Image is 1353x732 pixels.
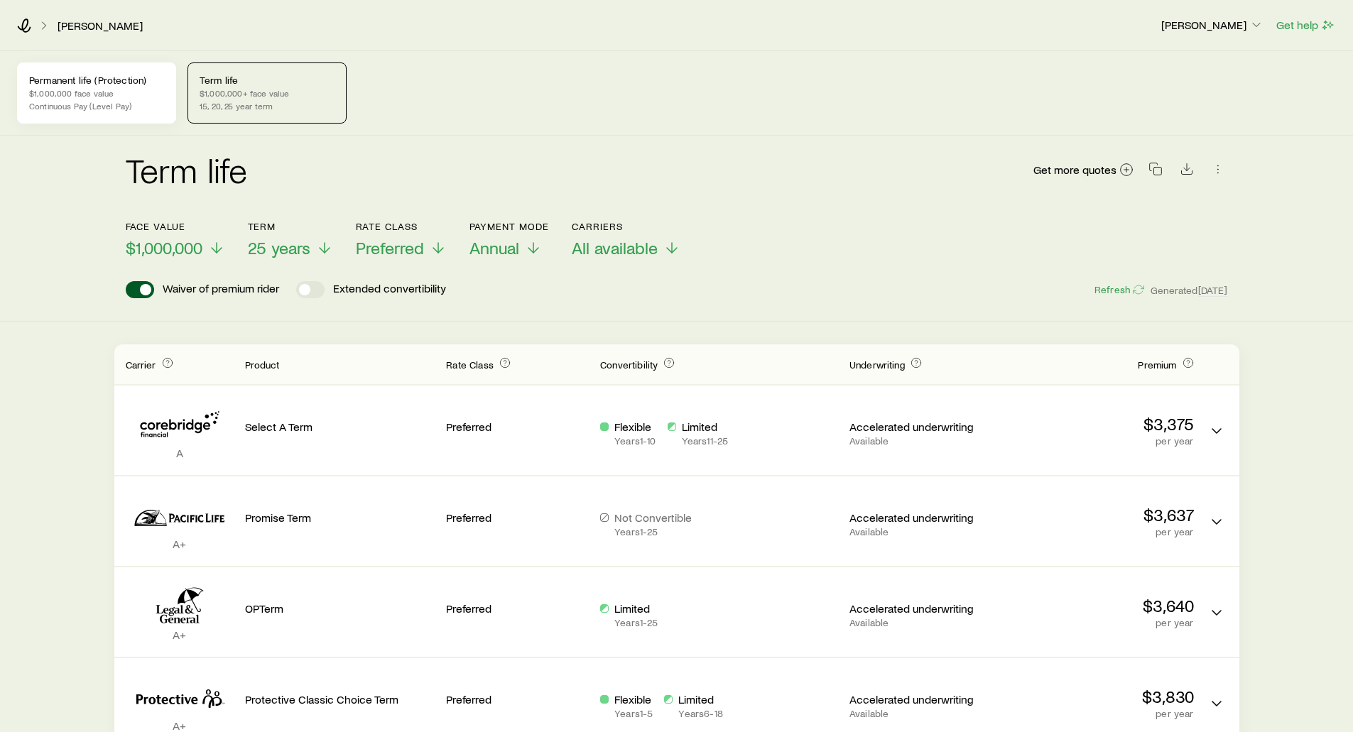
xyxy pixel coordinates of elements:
[678,692,722,706] p: Limited
[849,601,992,616] p: Accelerated underwriting
[57,19,143,33] a: [PERSON_NAME]
[446,359,494,371] span: Rate Class
[1004,687,1194,706] p: $3,830
[17,62,176,124] a: Permanent life (Protection)$1,000,000 face valueContinuous Pay (Level Pay)
[1004,505,1194,525] p: $3,637
[333,281,446,298] p: Extended convertibility
[1177,165,1197,178] a: Download CSV
[849,692,992,706] p: Accelerated underwriting
[126,153,248,187] h2: Term life
[356,221,447,258] button: Rate ClassPreferred
[682,435,729,447] p: Years 11 - 25
[614,708,653,719] p: Years 1 - 5
[188,62,347,124] a: Term life$1,000,000+ face value15, 20, 25 year term
[469,221,550,232] p: Payment Mode
[200,75,335,86] p: Term life
[600,359,658,371] span: Convertibility
[1161,17,1264,34] button: [PERSON_NAME]
[446,420,589,434] p: Preferred
[1094,283,1145,297] button: Refresh
[1033,164,1116,175] span: Get more quotes
[614,601,658,616] p: Limited
[682,420,729,434] p: Limited
[446,692,589,706] p: Preferred
[29,87,164,99] p: $1,000,000 face value
[572,238,658,258] span: All available
[1004,435,1194,447] p: per year
[614,510,692,525] p: Not Convertible
[678,708,722,719] p: Years 6 - 18
[614,526,692,537] p: Years 1 - 25
[849,420,992,434] p: Accelerated underwriting
[849,359,905,371] span: Underwriting
[614,435,656,447] p: Years 1 - 10
[614,420,656,434] p: Flexible
[248,221,333,232] p: Term
[248,221,333,258] button: Term25 years
[1198,284,1228,297] span: [DATE]
[849,708,992,719] p: Available
[1138,359,1176,371] span: Premium
[849,435,992,447] p: Available
[163,281,279,298] p: Waiver of premium rider
[1161,18,1264,32] p: [PERSON_NAME]
[1276,17,1336,33] button: Get help
[126,221,225,258] button: Face value$1,000,000
[1004,617,1194,628] p: per year
[446,510,589,525] p: Preferred
[1004,414,1194,434] p: $3,375
[849,526,992,537] p: Available
[126,446,234,460] p: A
[1004,596,1194,616] p: $3,640
[849,617,992,628] p: Available
[356,238,424,258] span: Preferred
[1033,162,1134,178] a: Get more quotes
[126,628,234,642] p: A+
[469,238,519,258] span: Annual
[1004,526,1194,537] p: per year
[29,100,164,111] p: Continuous Pay (Level Pay)
[126,221,225,232] p: Face value
[614,692,653,706] p: Flexible
[245,692,435,706] p: Protective Classic Choice Term
[245,420,435,434] p: Select A Term
[1004,708,1194,719] p: per year
[614,617,658,628] p: Years 1 - 25
[1151,284,1227,297] span: Generated
[572,221,680,258] button: CarriersAll available
[356,221,447,232] p: Rate Class
[200,87,335,99] p: $1,000,000+ face value
[29,75,164,86] p: Permanent life (Protection)
[126,238,202,258] span: $1,000,000
[200,100,335,111] p: 15, 20, 25 year term
[126,359,156,371] span: Carrier
[126,537,234,551] p: A+
[849,510,992,525] p: Accelerated underwriting
[248,238,310,258] span: 25 years
[446,601,589,616] p: Preferred
[572,221,680,232] p: Carriers
[245,359,280,371] span: Product
[245,601,435,616] p: OPTerm
[245,510,435,525] p: Promise Term
[469,221,550,258] button: Payment ModeAnnual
